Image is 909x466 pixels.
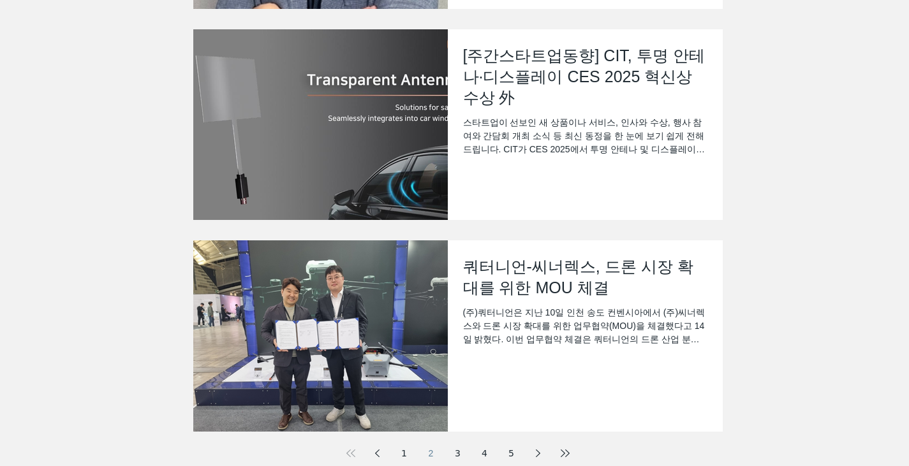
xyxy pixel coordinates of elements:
[393,442,416,465] a: Page 1
[339,442,362,465] button: First page
[463,45,707,108] h2: [주간스타트업동향] CIT, 투명 안테나·디스플레이 CES 2025 혁신상 수상 外
[463,116,707,156] div: 스타트업이 선보인 새 상품이나 서비스, 인사와 수상, 행사 참여와 간담회 개최 소식 등 최신 동정을 한 눈에 보기 쉽게 전해드립니다. CIT가 CES 2025에서 투명 안테나...
[447,442,469,465] a: Page 3
[193,29,448,220] img: [주간스타트업동향] CIT, 투명 안테나·디스플레이 CES 2025 혁신상 수상 外
[463,45,707,116] a: [주간스타트업동향] CIT, 투명 안테나·디스플레이 CES 2025 혁신상 수상 外
[473,442,496,465] a: Page 4
[527,442,550,465] a: Next page
[420,442,443,465] button: Page 2
[366,442,389,465] a: Previous page
[463,306,707,346] div: (주)쿼터니언은 지난 10일 인천 송도 컨벤시아에서 (주)씨너렉스와 드론 시장 확대를 위한 업무협약(MOU)을 체결했다고 14일 밝혔다. 이번 업무협약 체결은 쿼터니언의 드론...
[554,442,577,465] a: Last page
[500,442,523,465] a: Page 5
[193,240,448,431] img: 쿼터니언-씨너렉스, 드론 시장 확대를 위한 MOU 체결
[762,411,909,466] iframe: Wix Chat
[463,256,707,298] h2: 쿼터니언-씨너렉스, 드론 시장 확대를 위한 MOU 체결
[463,256,707,306] a: 쿼터니언-씨너렉스, 드론 시장 확대를 위한 MOU 체결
